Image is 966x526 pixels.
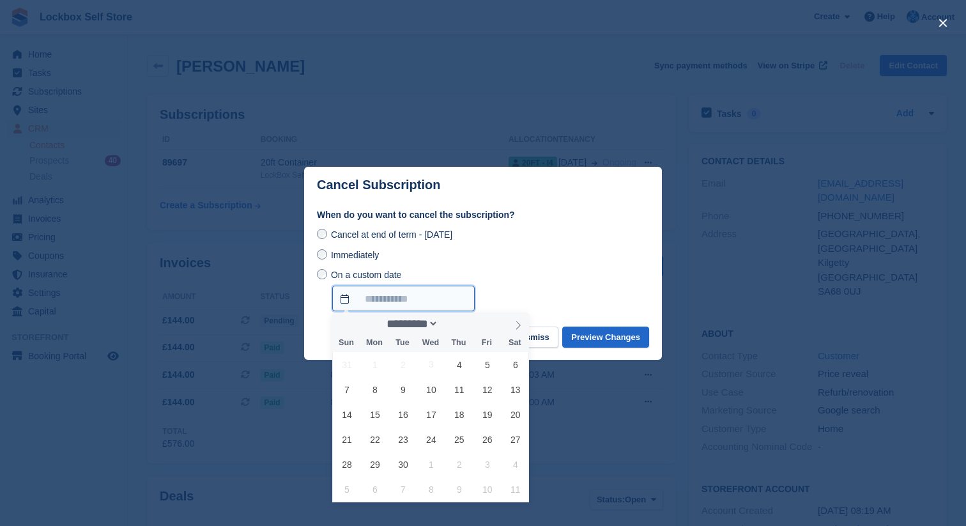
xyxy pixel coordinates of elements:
span: October 2, 2025 [447,452,471,477]
span: September 1, 2025 [362,352,387,377]
span: Cancel at end of term - [DATE] [331,229,452,240]
span: October 9, 2025 [447,477,471,502]
span: Sun [332,339,360,347]
span: September 2, 2025 [390,352,415,377]
span: October 10, 2025 [475,477,500,502]
span: October 7, 2025 [390,477,415,502]
span: Thu [445,339,473,347]
input: Year [438,317,479,330]
span: September 19, 2025 [475,402,500,427]
span: October 4, 2025 [503,452,528,477]
span: September 23, 2025 [390,427,415,452]
span: Mon [360,339,388,347]
span: October 1, 2025 [418,452,443,477]
span: Wed [417,339,445,347]
span: Fri [473,339,501,347]
p: Cancel Subscription [317,178,440,192]
input: Immediately [317,249,327,259]
span: September 14, 2025 [334,402,359,427]
span: September 10, 2025 [418,377,443,402]
span: October 8, 2025 [418,477,443,502]
span: September 18, 2025 [447,402,471,427]
label: When do you want to cancel the subscription? [317,208,649,222]
span: October 6, 2025 [362,477,387,502]
span: September 28, 2025 [334,452,359,477]
button: close [933,13,953,33]
span: August 31, 2025 [334,352,359,377]
span: September 30, 2025 [390,452,415,477]
span: September 15, 2025 [362,402,387,427]
span: October 11, 2025 [503,477,528,502]
input: On a custom date [332,286,475,311]
span: September 16, 2025 [390,402,415,427]
span: September 13, 2025 [503,377,528,402]
span: September 17, 2025 [418,402,443,427]
span: September 5, 2025 [475,352,500,377]
span: September 6, 2025 [503,352,528,377]
span: September 4, 2025 [447,352,471,377]
select: Month [383,317,439,330]
span: September 27, 2025 [503,427,528,452]
span: September 20, 2025 [503,402,528,427]
span: September 12, 2025 [475,377,500,402]
span: On a custom date [331,270,402,280]
span: October 5, 2025 [334,477,359,502]
span: September 8, 2025 [362,377,387,402]
span: September 29, 2025 [362,452,387,477]
input: Cancel at end of term - [DATE] [317,229,327,239]
span: September 9, 2025 [390,377,415,402]
span: Immediately [331,250,379,260]
input: On a custom date [317,269,327,279]
span: September 26, 2025 [475,427,500,452]
button: Dismiss [509,327,558,348]
span: September 11, 2025 [447,377,471,402]
button: Preview Changes [562,327,649,348]
span: Sat [501,339,529,347]
span: September 25, 2025 [447,427,471,452]
span: September 22, 2025 [362,427,387,452]
span: September 21, 2025 [334,427,359,452]
span: September 24, 2025 [418,427,443,452]
span: Tue [388,339,417,347]
span: September 3, 2025 [418,352,443,377]
span: September 7, 2025 [334,377,359,402]
span: October 3, 2025 [475,452,500,477]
